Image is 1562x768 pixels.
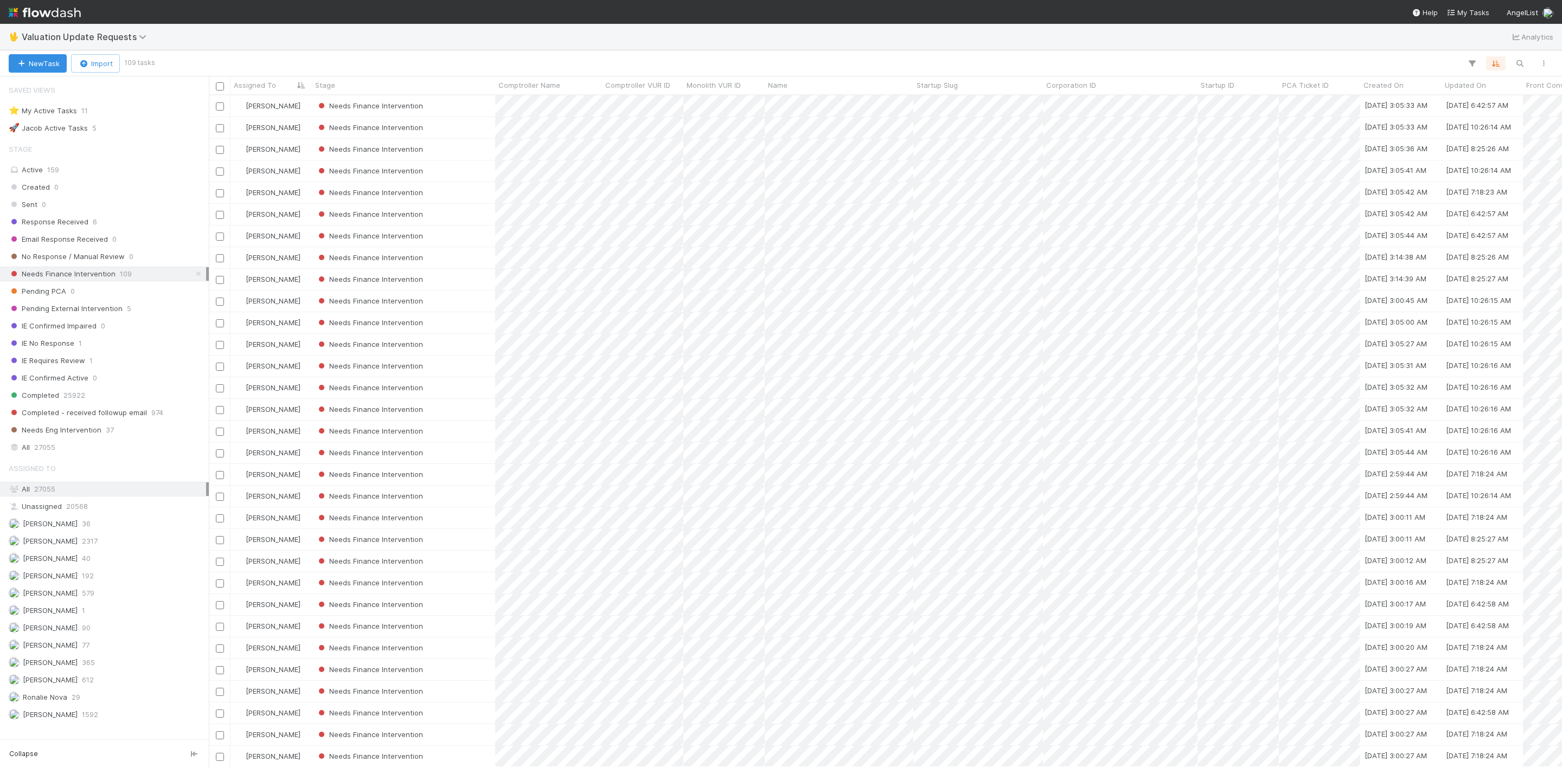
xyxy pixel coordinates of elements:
div: [PERSON_NAME] [235,360,300,371]
span: [PERSON_NAME] [246,708,300,717]
div: Needs Finance Intervention [316,664,423,675]
input: Toggle Row Selected [216,254,224,262]
div: [PERSON_NAME] [235,707,300,718]
img: avatar_9ff82f50-05c7-4c71-8fc6-9a2e070af8b5.png [235,318,244,327]
div: [DATE] 10:26:14 AM [1446,165,1511,176]
span: AngelList [1507,8,1538,17]
input: Toggle Row Selected [216,644,224,653]
input: Toggle All Rows Selected [216,82,224,91]
div: [DATE] 7:18:24 AM [1446,468,1507,479]
span: [PERSON_NAME] [246,275,300,283]
img: avatar_d7f67417-030a-43ce-a3ce-a315a3ccfd08.png [235,231,244,240]
input: Toggle Row Selected [216,536,224,544]
div: [DATE] 3:00:27 AM [1365,750,1427,761]
img: avatar_487f705b-1efa-4920-8de6-14528bcda38c.png [235,643,244,652]
div: [PERSON_NAME] [235,144,300,154]
span: Stage [9,138,32,160]
div: [DATE] 3:05:00 AM [1365,317,1427,327]
div: [DATE] 3:05:42 AM [1365,186,1427,197]
div: Jacob Active Tasks [9,121,88,135]
div: [DATE] 6:42:57 AM [1446,208,1508,219]
span: [PERSON_NAME] [246,383,300,392]
input: Toggle Row Selected [216,493,224,501]
span: [PERSON_NAME] [246,492,300,500]
input: Toggle Row Selected [216,124,224,132]
div: [DATE] 8:25:27 AM [1446,533,1508,544]
span: [PERSON_NAME] [246,622,300,630]
div: [DATE] 7:18:24 AM [1446,642,1507,653]
img: avatar_cd4e5e5e-3003-49e5-bc76-fd776f359de9.png [9,709,20,720]
span: Valuation Update Requests [22,31,152,42]
a: Analytics [1510,30,1553,43]
div: Needs Finance Intervention [316,707,423,718]
input: Toggle Row Selected [216,341,224,349]
span: [PERSON_NAME] [246,535,300,544]
div: [DATE] 10:26:16 AM [1446,425,1511,436]
div: [DATE] 3:00:45 AM [1365,295,1427,306]
div: [PERSON_NAME] [235,122,300,133]
div: [DATE] 8:25:27 AM [1446,273,1508,284]
img: avatar_8e0a024e-b700-4f9f-aecf-6f1e79dccd3c.png [9,605,20,616]
img: avatar_9ff82f50-05c7-4c71-8fc6-9a2e070af8b5.png [235,362,244,370]
a: My Tasks [1446,7,1489,18]
div: Needs Finance Intervention [316,599,423,610]
div: [PERSON_NAME] [235,295,300,306]
img: avatar_d7f67417-030a-43ce-a3ce-a315a3ccfd08.png [235,123,244,132]
input: Toggle Row Selected [216,753,224,761]
span: 159 [47,165,59,174]
div: [PERSON_NAME] [235,404,300,415]
div: Needs Finance Intervention [316,165,423,176]
span: 0 [54,180,59,194]
input: Toggle Row Selected [216,276,224,284]
input: Toggle Row Selected [216,298,224,306]
div: [DATE] 3:05:27 AM [1365,338,1427,349]
img: avatar_9ff82f50-05c7-4c71-8fc6-9a2e070af8b5.png [9,622,20,633]
div: [DATE] 10:26:15 AM [1446,338,1511,349]
span: Needs Finance Intervention [316,318,423,327]
span: 5 [92,121,97,135]
span: [PERSON_NAME] [246,362,300,370]
button: NewTask [9,54,67,73]
div: Needs Finance Intervention [316,686,423,696]
div: [DATE] 3:05:44 AM [1365,447,1427,457]
div: [DATE] 3:00:27 AM [1365,707,1427,718]
div: [DATE] 3:14:39 AM [1365,273,1426,284]
span: [PERSON_NAME] [246,145,300,153]
div: [DATE] 10:26:16 AM [1446,382,1511,392]
span: Needs Finance Intervention [316,340,423,348]
span: [PERSON_NAME] [246,643,300,652]
div: [DATE] 3:05:33 AM [1365,121,1427,132]
div: Needs Finance Intervention [316,187,423,198]
span: My Tasks [1446,8,1489,17]
span: 11 [81,104,88,118]
div: [DATE] 3:05:32 AM [1365,403,1427,414]
img: avatar_00bac1b4-31d4-408a-a3b3-edb667efc506.png [9,518,20,529]
div: [DATE] 3:05:36 AM [1365,143,1427,154]
span: Needs Finance Intervention [316,470,423,479]
span: Needs Finance Intervention [316,708,423,717]
div: Needs Finance Intervention [316,122,423,133]
div: [DATE] 3:00:11 AM [1365,512,1425,522]
div: Needs Finance Intervention [316,425,423,436]
img: avatar_1a1d5361-16dd-4910-a949-020dcd9f55a3.png [9,588,20,598]
img: avatar_487f705b-1efa-4920-8de6-14528bcda38c.png [235,622,244,630]
div: [DATE] 3:00:16 AM [1365,577,1426,588]
input: Toggle Row Selected [216,167,224,176]
input: Toggle Row Selected [216,146,224,154]
div: [PERSON_NAME] [235,339,300,350]
span: Needs Finance Intervention [316,665,423,674]
img: avatar_d7f67417-030a-43ce-a3ce-a315a3ccfd08.png [235,145,244,153]
div: Needs Finance Intervention [316,556,423,566]
img: avatar_487f705b-1efa-4920-8de6-14528bcda38c.png [235,730,244,739]
span: Assigned To [234,80,276,91]
div: [DATE] 7:18:24 AM [1446,577,1507,588]
span: Name [768,80,788,91]
span: Saved Views [9,79,55,101]
div: Needs Finance Intervention [316,339,423,350]
div: [DATE] 3:05:33 AM [1365,100,1427,111]
span: [PERSON_NAME] [246,340,300,348]
img: avatar_487f705b-1efa-4920-8de6-14528bcda38c.png [235,752,244,760]
div: Needs Finance Intervention [316,274,423,285]
span: Needs Finance Intervention [316,123,423,132]
span: [PERSON_NAME] [246,123,300,132]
